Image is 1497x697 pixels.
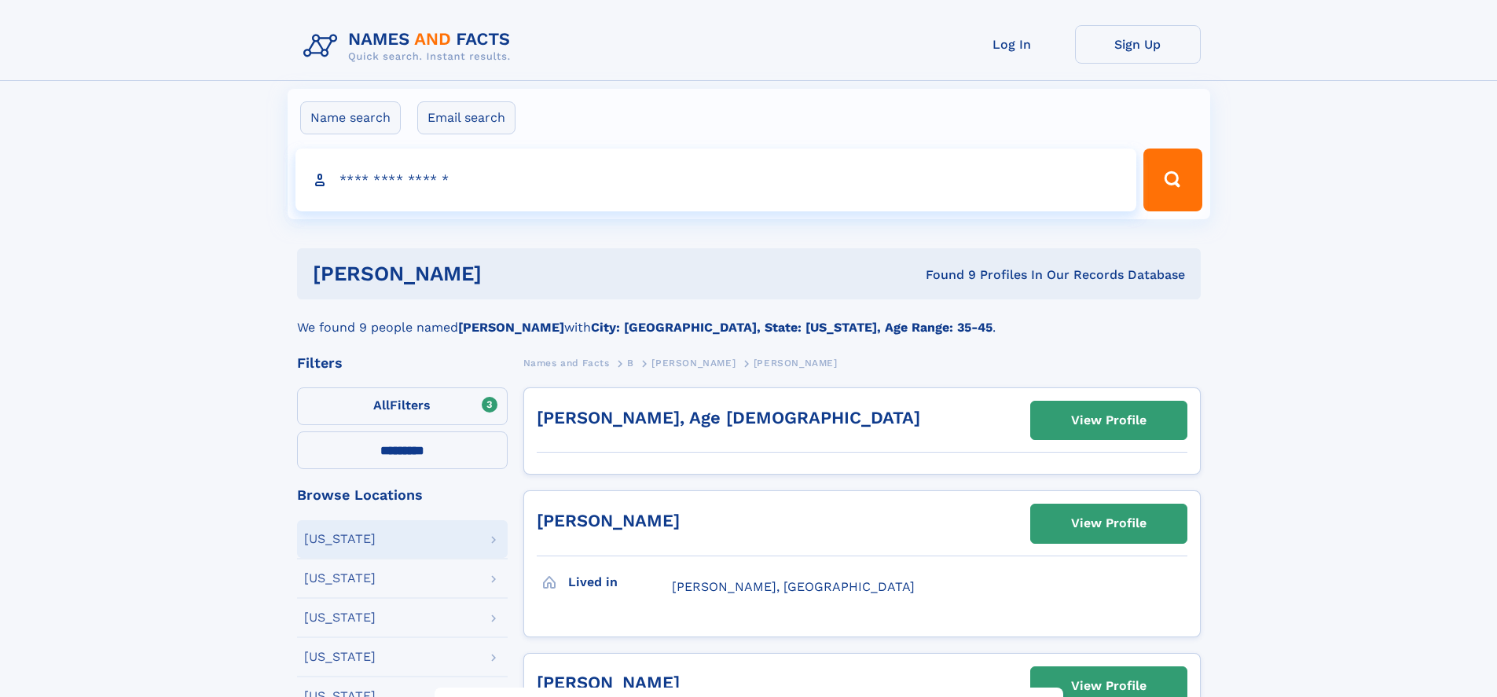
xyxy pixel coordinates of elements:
a: Sign Up [1075,25,1201,64]
a: Log In [949,25,1075,64]
div: Browse Locations [297,488,508,502]
input: search input [295,149,1137,211]
b: [PERSON_NAME] [458,320,564,335]
span: B [627,358,634,369]
a: [PERSON_NAME] [537,673,680,692]
span: [PERSON_NAME] [754,358,838,369]
div: We found 9 people named with . [297,299,1201,337]
a: [PERSON_NAME], Age [DEMOGRAPHIC_DATA] [537,408,920,427]
span: [PERSON_NAME], [GEOGRAPHIC_DATA] [672,579,915,594]
div: View Profile [1071,505,1147,541]
div: Filters [297,356,508,370]
a: Names and Facts [523,353,610,372]
div: [US_STATE] [304,572,376,585]
span: All [373,398,390,413]
img: Logo Names and Facts [297,25,523,68]
b: City: [GEOGRAPHIC_DATA], State: [US_STATE], Age Range: 35-45 [591,320,992,335]
div: [US_STATE] [304,651,376,663]
div: [US_STATE] [304,533,376,545]
a: View Profile [1031,402,1187,439]
h1: [PERSON_NAME] [313,264,704,284]
label: Name search [300,101,401,134]
label: Filters [297,387,508,425]
div: Found 9 Profiles In Our Records Database [703,266,1185,284]
div: [US_STATE] [304,611,376,624]
a: [PERSON_NAME] [651,353,736,372]
button: Search Button [1143,149,1202,211]
a: B [627,353,634,372]
div: View Profile [1071,402,1147,438]
label: Email search [417,101,516,134]
h3: Lived in [568,569,672,596]
span: [PERSON_NAME] [651,358,736,369]
a: [PERSON_NAME] [537,511,680,530]
a: View Profile [1031,504,1187,542]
